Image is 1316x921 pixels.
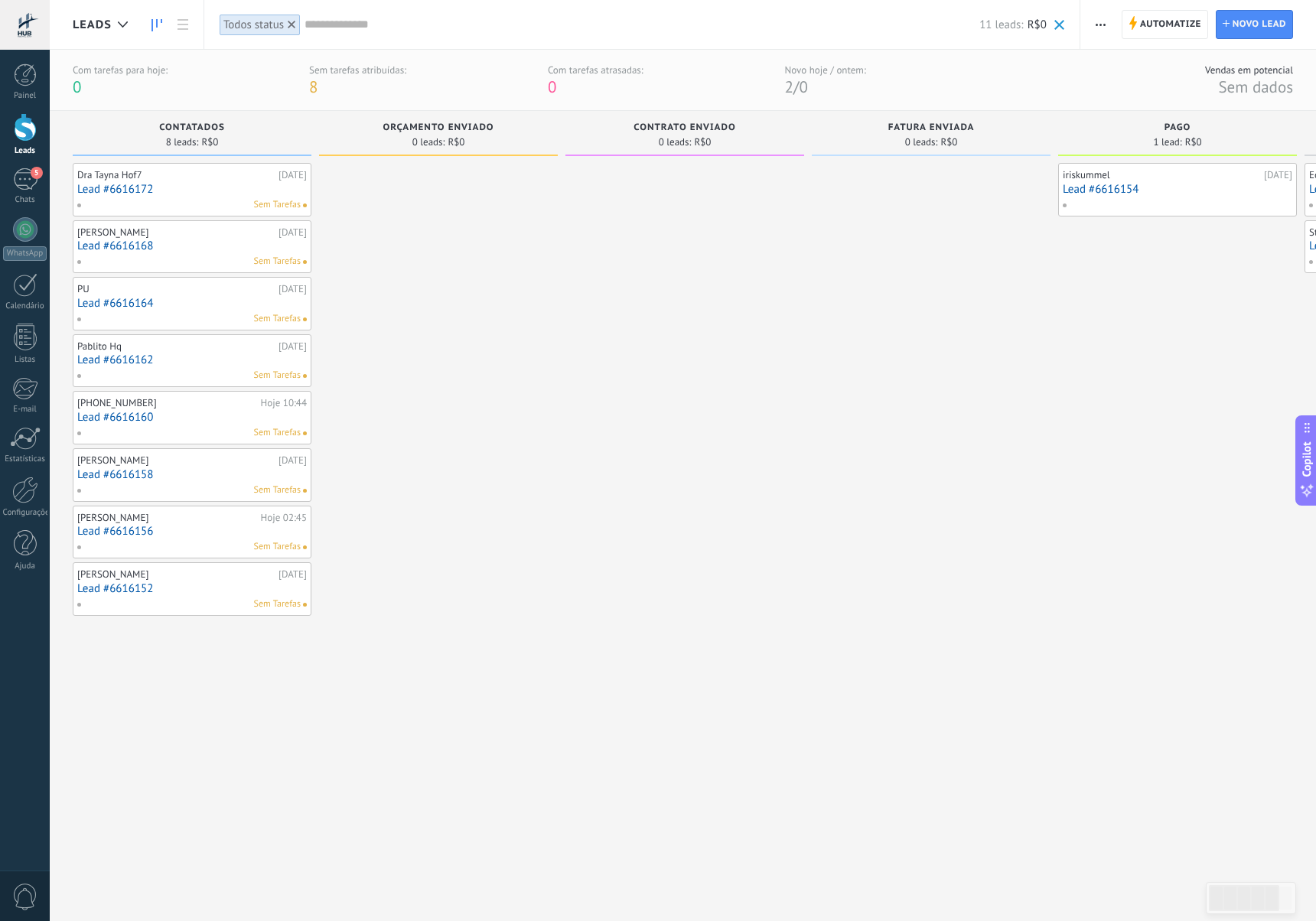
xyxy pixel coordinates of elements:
button: Mais [1090,10,1112,39]
a: Lead #6616152 [77,582,307,595]
div: [PHONE_NUMBER] [77,397,257,409]
a: Lead #6616160 [77,411,307,424]
div: [DATE] [279,283,307,295]
span: Sem Tarefas [254,540,301,554]
div: Hoje 02:45 [261,512,307,524]
span: Nenhuma tarefa atribuída [303,203,307,207]
span: R$0 [1185,138,1202,147]
div: Vendas em potencial [1205,63,1293,76]
div: Novo hoje / ontem: [785,63,866,76]
span: 5 [31,167,43,179]
div: iriskummel [1063,169,1260,181]
span: Fatura enviada [888,122,975,133]
span: Nenhuma tarefa atribuída [303,489,307,493]
a: Automatize [1122,10,1208,39]
div: Painel [3,91,47,101]
div: Contrato enviado [573,122,796,135]
div: [PERSON_NAME] [77,568,275,581]
a: Lead #6616172 [77,183,307,196]
div: [DATE] [1264,169,1292,181]
div: Leads [3,146,47,156]
span: Sem Tarefas [254,312,301,326]
div: WhatsApp [3,246,47,261]
div: Todos status [223,18,284,32]
a: Lead #6616156 [77,525,307,538]
span: 0 leads: [905,138,938,147]
span: Nenhuma tarefa atribuída [303,374,307,378]
span: Nenhuma tarefa atribuída [303,431,307,435]
a: Lead #6616154 [1063,183,1292,196]
a: Lead #6616164 [77,297,307,310]
div: E-mail [3,405,47,415]
div: Orçamento enviado [327,122,550,135]
span: Sem Tarefas [254,198,301,212]
span: Pago [1165,122,1191,133]
span: Leads [73,18,112,32]
span: 1 lead: [1153,138,1181,147]
div: Fatura enviada [819,122,1043,135]
span: Copilot [1299,442,1314,477]
a: Leads [144,10,170,40]
span: 0 leads: [659,138,692,147]
span: Sem Tarefas [254,369,301,382]
span: R$0 [448,138,464,147]
div: Calendário [3,301,47,311]
span: Contrato enviado [634,122,735,133]
span: Sem Tarefas [254,483,301,497]
div: [PERSON_NAME] [77,226,275,239]
div: Configurações [3,508,47,518]
span: 8 leads: [166,138,199,147]
a: Lead #6616168 [77,239,307,252]
div: Listas [3,355,47,365]
span: Nenhuma tarefa atribuída [303,603,307,607]
span: Novo lead [1233,11,1286,38]
span: 0 [73,76,81,97]
span: 2 [785,76,793,97]
div: Dra Tayna Hof7 [77,169,275,181]
div: [DATE] [279,226,307,239]
span: Automatize [1140,11,1201,38]
span: R$0 [694,138,711,147]
span: Sem Tarefas [254,597,301,611]
span: Contatados [159,122,225,133]
span: Sem Tarefas [254,426,301,440]
a: Novo lead [1216,10,1293,39]
div: Contatados [80,122,304,135]
a: Lista [170,10,196,40]
div: Hoje 10:44 [261,397,307,409]
span: 0 [799,76,807,97]
span: R$0 [201,138,218,147]
span: / [793,76,799,97]
div: Com tarefas para hoje: [73,63,168,76]
div: [DATE] [279,454,307,467]
a: Lead #6616162 [77,353,307,366]
div: Pago [1066,122,1289,135]
span: 11 leads: [979,18,1023,32]
div: [DATE] [279,340,307,353]
div: [PERSON_NAME] [77,454,275,467]
div: [DATE] [279,169,307,181]
span: Nenhuma tarefa atribuída [303,545,307,549]
span: R$0 [1028,18,1047,32]
span: Sem dados [1218,76,1293,97]
span: 0 leads: [412,138,445,147]
span: Orçamento enviado [383,122,493,133]
a: Lead #6616158 [77,468,307,481]
div: Estatísticas [3,454,47,464]
div: PU [77,283,275,295]
div: Com tarefas atrasadas: [548,63,643,76]
div: [PERSON_NAME] [77,512,257,524]
span: Sem Tarefas [254,255,301,268]
div: Pablito Hq [77,340,275,353]
div: Sem tarefas atribuídas: [309,63,406,76]
span: Nenhuma tarefa atribuída [303,260,307,264]
span: 0 [548,76,556,97]
div: Chats [3,195,47,205]
div: Ajuda [3,561,47,571]
div: [DATE] [279,568,307,581]
span: Nenhuma tarefa atribuída [303,317,307,321]
span: R$0 [940,138,957,147]
span: 8 [309,76,318,97]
